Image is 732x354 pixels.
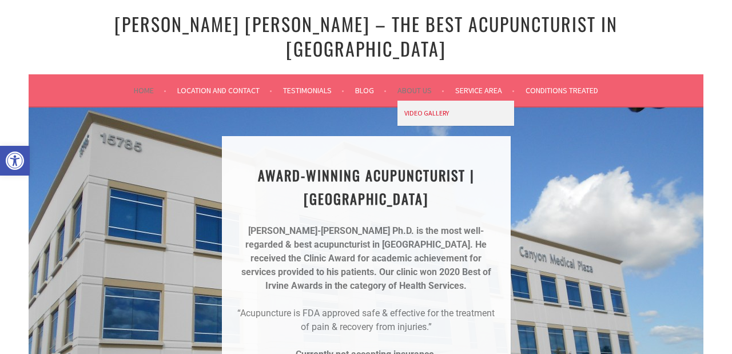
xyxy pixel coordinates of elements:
[455,83,515,97] a: Service Area
[177,83,272,97] a: Location and Contact
[355,83,387,97] a: Blog
[397,101,514,126] a: Video Gallery
[236,307,497,334] p: “Acupuncture is FDA approved safe & effective for the treatment of pain & recovery from injuries.”
[134,83,166,97] a: Home
[236,164,497,210] h1: AWARD-WINNING ACUPUNCTURIST | [GEOGRAPHIC_DATA]
[397,83,444,97] a: About Us
[245,225,484,250] strong: [PERSON_NAME]-[PERSON_NAME] Ph.D. is the most well-regarded & best acupuncturist in [GEOGRAPHIC_D...
[283,83,344,97] a: Testimonials
[526,83,598,97] a: Conditions Treated
[114,10,618,62] a: [PERSON_NAME] [PERSON_NAME] – The Best Acupuncturist In [GEOGRAPHIC_DATA]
